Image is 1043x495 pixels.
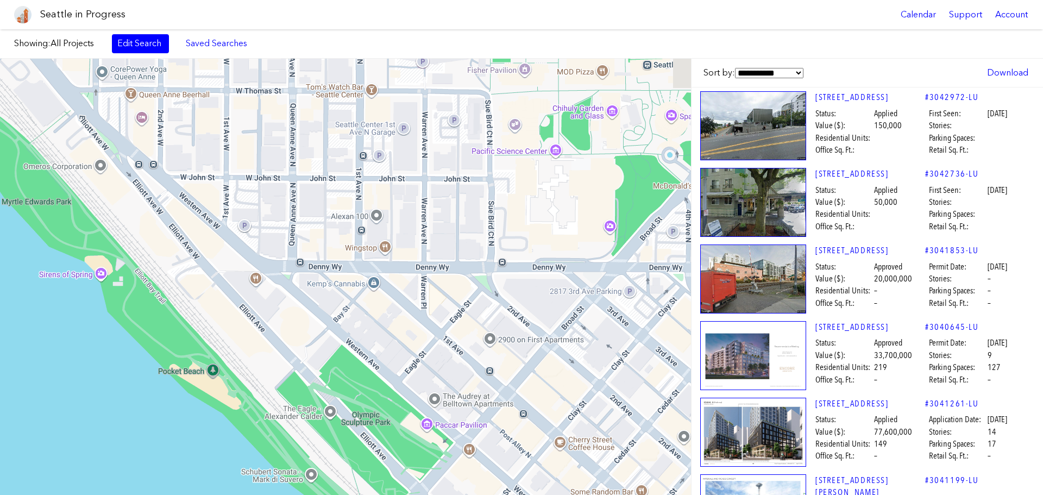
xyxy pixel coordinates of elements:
[815,208,872,220] span: Residential Units:
[929,349,986,361] span: Stories:
[700,398,806,467] img: 46.jpg
[700,321,806,390] img: 1.jpg
[815,413,872,425] span: Status:
[874,285,877,297] span: –
[874,438,887,450] span: 149
[988,349,992,361] span: 9
[874,374,877,386] span: –
[815,168,925,180] a: [STREET_ADDRESS]
[929,361,986,373] span: Parking Spaces:
[815,374,872,386] span: Office Sq. Ft.:
[988,108,1007,120] span: [DATE]
[815,285,872,297] span: Residential Units:
[180,34,253,53] a: Saved Searches
[815,337,872,349] span: Status:
[112,34,169,53] a: Edit Search
[14,37,101,49] label: Showing:
[815,108,872,120] span: Status:
[929,196,986,208] span: Stories:
[929,144,986,156] span: Retail Sq. Ft.:
[988,337,1007,349] span: [DATE]
[874,413,897,425] span: Applied
[929,285,986,297] span: Parking Spaces:
[874,108,897,120] span: Applied
[735,68,803,78] select: Sort by:
[988,261,1007,273] span: [DATE]
[815,349,872,361] span: Value ($):
[815,438,872,450] span: Residential Units:
[988,413,1007,425] span: [DATE]
[874,337,902,349] span: Approved
[815,184,872,196] span: Status:
[988,426,996,438] span: 14
[815,196,872,208] span: Value ($):
[929,184,986,196] span: First Seen:
[815,221,872,233] span: Office Sq. Ft.:
[929,297,986,309] span: Retail Sq. Ft.:
[874,273,912,285] span: 20,000,000
[982,64,1034,82] a: Download
[929,426,986,438] span: Stories:
[929,132,986,144] span: Parking Spaces:
[929,261,986,273] span: Permit Date:
[815,297,872,309] span: Office Sq. Ft.:
[925,91,979,103] a: #3042972-LU
[988,438,996,450] span: 17
[815,120,872,131] span: Value ($):
[988,285,991,297] span: –
[929,438,986,450] span: Parking Spaces:
[51,38,94,48] span: All Projects
[815,361,872,373] span: Residential Units:
[815,144,872,156] span: Office Sq. Ft.:
[988,184,1007,196] span: [DATE]
[14,6,32,23] img: favicon-96x96.png
[874,361,887,373] span: 219
[929,120,986,131] span: Stories:
[929,413,986,425] span: Application Date:
[815,132,872,144] span: Residential Units:
[925,398,979,410] a: #3041261-LU
[929,337,986,349] span: Permit Date:
[700,91,806,160] img: 2901_WESTERN_AVE_SEATTLE.jpg
[40,8,125,21] h1: Seattle in Progress
[988,361,1001,373] span: 127
[925,474,979,486] a: #3041199-LU
[925,245,979,256] a: #3041853-LU
[988,297,991,309] span: –
[874,349,912,361] span: 33,700,000
[815,273,872,285] span: Value ($):
[815,91,925,103] a: [STREET_ADDRESS]
[929,208,986,220] span: Parking Spaces:
[929,450,986,462] span: Retail Sq. Ft.:
[925,321,979,333] a: #3040645-LU
[874,120,902,131] span: 150,000
[874,297,877,309] span: –
[988,374,991,386] span: –
[703,67,803,79] label: Sort by:
[874,450,877,462] span: –
[988,450,991,462] span: –
[815,450,872,462] span: Office Sq. Ft.:
[988,273,991,285] span: –
[874,261,902,273] span: Approved
[815,426,872,438] span: Value ($):
[874,426,912,438] span: 77,600,000
[929,108,986,120] span: First Seen:
[874,184,897,196] span: Applied
[815,245,925,256] a: [STREET_ADDRESS]
[925,168,979,180] a: #3042736-LU
[700,168,806,237] img: 2721_4TH_AVE_SEATTLE.jpg
[929,273,986,285] span: Stories:
[815,321,925,333] a: [STREET_ADDRESS]
[929,221,986,233] span: Retail Sq. Ft.:
[815,398,925,410] a: [STREET_ADDRESS]
[700,245,806,314] img: 3130_ALASKAN_WAY_SEATTLE.jpg
[929,374,986,386] span: Retail Sq. Ft.:
[874,196,897,208] span: 50,000
[815,261,872,273] span: Status:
